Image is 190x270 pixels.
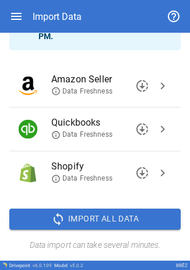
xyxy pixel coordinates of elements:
span: sync [51,212,65,226]
div: Drivepoint [9,263,52,268]
span: downloading [135,122,149,136]
span: Data Freshness [51,174,112,184]
span: downloading [135,79,149,93]
span: Shopify [51,160,153,174]
img: Amazon Seller [19,77,37,95]
span: Amazon Seller [51,72,153,86]
span: downloading [135,166,149,180]
button: Import All Data [9,209,181,230]
span: v 5.0.2 [70,263,83,268]
span: chevron_right [156,79,170,93]
div: Model [54,263,83,268]
span: chevron_right [156,122,170,136]
b: [DATE] 04:50 PM . [38,20,155,41]
span: chevron_right [156,166,170,180]
img: Drivepoint [2,262,7,267]
img: Shopify [19,164,37,182]
h6: Data import can take several minutes. [9,239,181,252]
div: BRĒZ [176,263,188,268]
span: Import All Data [68,212,139,226]
span: Data Freshness [51,130,112,140]
span: Quickbooks [51,116,153,130]
div: Import Data [33,11,82,22]
span: v 6.0.109 [33,263,52,268]
img: Quickbooks [19,120,37,139]
span: Data Freshness [51,86,112,96]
